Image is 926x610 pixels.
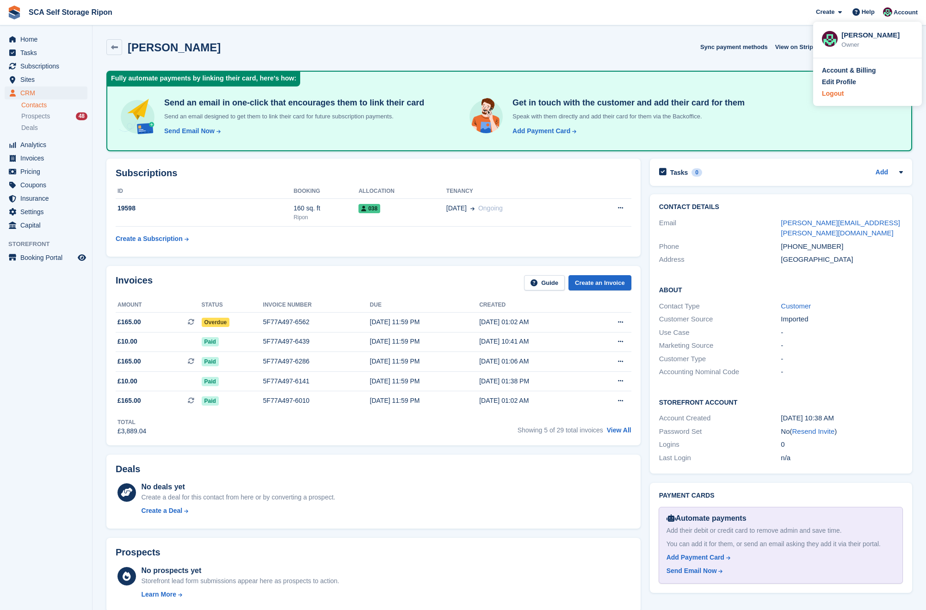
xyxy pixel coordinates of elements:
span: Pricing [20,165,76,178]
a: menu [5,219,87,232]
div: 19598 [116,203,294,213]
a: menu [5,165,87,178]
th: Booking [294,184,358,199]
a: menu [5,251,87,264]
div: Fully automate payments by linking their card, here's how: [107,72,300,86]
img: Sam Chapman [822,31,838,47]
img: Sam Chapman [883,7,892,17]
div: Customer Type [659,354,781,364]
div: Storefront lead form submissions appear here as prospects to action. [142,576,340,586]
div: 0 [781,439,903,450]
div: [DATE] 10:38 AM [781,413,903,424]
a: Logout [822,89,913,99]
span: Prospects [21,112,50,121]
a: Contacts [21,101,87,110]
th: Amount [116,298,202,313]
div: £3,889.04 [117,426,146,436]
a: Learn More [142,590,340,599]
a: Add Payment Card [509,126,577,136]
h2: Payment cards [659,492,903,499]
div: [DATE] 01:38 PM [479,376,589,386]
div: Add Payment Card [667,553,724,562]
img: send-email-b5881ef4c8f827a638e46e229e590028c7e36e3a6c99d2365469aff88783de13.svg [118,98,157,136]
a: [PERSON_NAME][EMAIL_ADDRESS][PERSON_NAME][DOMAIN_NAME] [781,219,900,237]
div: [DATE] 11:59 PM [370,317,480,327]
a: Account & Billing [822,66,913,75]
a: Add Payment Card [667,553,891,562]
span: Settings [20,205,76,218]
div: [DATE] 01:02 AM [479,317,589,327]
a: SCA Self Storage Ripon [25,5,116,20]
div: Automate payments [667,513,895,524]
div: Edit Profile [822,77,856,87]
span: Paid [202,377,219,386]
span: Sites [20,73,76,86]
span: Analytics [20,138,76,151]
a: Preview store [76,252,87,263]
a: Resend Invite [792,427,835,435]
h2: Storefront Account [659,397,903,407]
div: Marketing Source [659,340,781,351]
div: Use Case [659,327,781,338]
button: Sync payment methods [700,39,768,55]
div: Account Created [659,413,781,424]
div: Logout [822,89,844,99]
span: Overdue [202,318,230,327]
div: n/a [781,453,903,463]
div: - [781,327,903,338]
div: 5F77A497-6286 [263,357,370,366]
span: £10.00 [117,337,137,346]
a: menu [5,138,87,151]
div: - [781,367,903,377]
h4: Get in touch with the customer and add their card for them [509,98,745,108]
span: Help [862,7,875,17]
span: 038 [358,204,380,213]
div: [DATE] 01:06 AM [479,357,589,366]
h2: Prospects [116,547,161,558]
div: Ripon [294,213,358,222]
h2: Tasks [670,168,688,177]
div: [GEOGRAPHIC_DATA] [781,254,903,265]
div: - [781,354,903,364]
span: ( ) [790,427,837,435]
div: Customer Source [659,314,781,325]
div: - [781,340,903,351]
a: menu [5,33,87,46]
a: Guide [524,275,565,290]
span: View on Stripe [775,43,816,52]
div: [DATE] 10:41 AM [479,337,589,346]
span: CRM [20,86,76,99]
div: Address [659,254,781,265]
div: [DATE] 11:59 PM [370,396,480,406]
div: You can add it for them, or send an email asking they add it via their portal. [667,539,895,549]
a: menu [5,205,87,218]
a: Prospects 48 [21,111,87,121]
div: Account & Billing [822,66,876,75]
div: Imported [781,314,903,325]
div: Password Set [659,426,781,437]
div: [DATE] 11:59 PM [370,337,480,346]
span: £165.00 [117,357,141,366]
a: View All [607,426,631,434]
a: View on Stripe [772,39,827,55]
span: Subscriptions [20,60,76,73]
th: Tenancy [446,184,584,199]
span: Ongoing [478,204,503,212]
span: £10.00 [117,376,137,386]
span: Paid [202,357,219,366]
th: Status [202,298,263,313]
a: menu [5,179,87,191]
div: No prospects yet [142,565,340,576]
a: Edit Profile [822,77,913,87]
a: menu [5,86,87,99]
span: Insurance [20,192,76,205]
span: Showing 5 of 29 total invoices [518,426,603,434]
span: Invoices [20,152,76,165]
div: Add their debit or credit card to remove admin and save time. [667,526,895,536]
div: Add Payment Card [512,126,570,136]
div: Last Login [659,453,781,463]
a: menu [5,152,87,165]
div: Send Email Now [667,566,717,576]
div: No deals yet [142,481,335,493]
span: [DATE] [446,203,467,213]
